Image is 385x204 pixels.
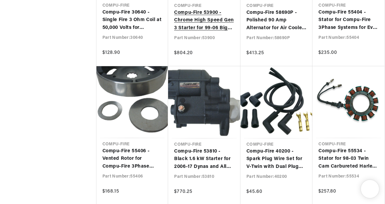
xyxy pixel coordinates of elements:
a: Compu-Fire 58690P - Polished 90 Amp Alternator for Air Cooled Bugs and Buses [246,9,307,32]
a: Compu-Fire 55406 - Vented Rotor for Compu-Fire 3Phase Systems [102,147,162,171]
a: Compu-Fire 55404 - Stator for Compu-Fire 3Phase Systems for Evo Harley® Models [318,9,378,32]
a: Compu-Fire 55534 - Stator for 98-03 Twin Cam Carbureted Harley® Models [318,147,378,171]
a: Compu-Fire 53810 - Black 1.6 kW Starter for 2006-17 Dynas and All 2007-17 Twin Cam Big Twin Harle... [174,148,234,171]
a: Compu-Fire 40200 - Spark Plug Wire Set for V-Twin with Dual Plug Heads (4 Wire Set) [246,148,307,171]
a: Compu-Fire 30640 - Single Fire 3 Ohm Coil at 50,000 Volts for Aftermarket Ignitions (Except Fuel ... [102,9,162,32]
a: Compu-Fire 53900 - Chrome High Speed Gen 3 Starter for 99-06 Big Twin Harley® Models with Twin Ca... [174,9,234,32]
